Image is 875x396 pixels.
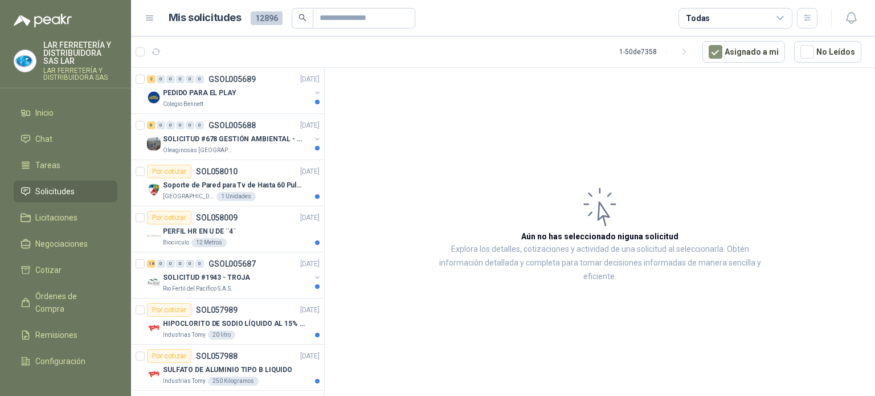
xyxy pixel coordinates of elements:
div: 1 - 50 de 7358 [619,43,693,61]
p: Oleaginosas [GEOGRAPHIC_DATA][PERSON_NAME] [163,146,235,155]
div: 250 Kilogramos [208,377,259,386]
span: Inicio [35,107,54,119]
span: Tareas [35,159,60,172]
img: Company Logo [147,91,161,104]
a: Por cotizarSOL057989[DATE] Company LogoHIPOCLORITO DE SODIO LÍQUIDO AL 15% CONT NETO 20LIndustria... [131,299,324,345]
a: Por cotizarSOL057988[DATE] Company LogoSULFATO DE ALUMINIO TIPO B LIQUIDOIndustrias Tomy250 Kilog... [131,345,324,391]
span: Cotizar [35,264,62,276]
img: Company Logo [14,50,36,72]
button: No Leídos [794,41,861,63]
div: 0 [176,260,185,268]
img: Company Logo [147,137,161,150]
div: Por cotizar [147,211,191,224]
span: Órdenes de Compra [35,290,107,315]
div: 18 [147,260,156,268]
div: 20 litro [208,330,235,340]
p: GSOL005689 [208,75,256,83]
img: Company Logo [147,229,161,243]
p: LAR FERRETERÍA Y DISTRIBUIDORA SAS LAR [43,41,117,65]
div: Por cotizar [147,303,191,317]
p: Soporte de Pared para Tv de Hasta 60 Pulgadas con Brazo Articulado [163,180,305,191]
p: SOLICITUD #1943 - TROJA [163,272,250,283]
p: SOLICITUD #678 GESTIÓN AMBIENTAL - TUMACO [163,134,305,145]
a: Tareas [14,154,117,176]
div: 0 [166,260,175,268]
a: Por cotizarSOL058009[DATE] Company LogoPERFIL HR EN U DE ¨4¨Biocirculo12 Metros [131,206,324,252]
span: search [299,14,306,22]
a: Licitaciones [14,207,117,228]
div: 0 [157,260,165,268]
p: SULFATO DE ALUMINIO TIPO B LIQUIDO [163,365,292,375]
div: 1 Unidades [216,192,256,201]
a: 18 0 0 0 0 0 GSOL005687[DATE] Company LogoSOLICITUD #1943 - TROJARio Fertil del Pacífico S.A.S. [147,257,322,293]
p: GSOL005688 [208,121,256,129]
p: Industrias Tomy [163,330,206,340]
p: SOL058009 [196,214,238,222]
h1: Mis solicitudes [169,10,242,26]
h3: Aún no has seleccionado niguna solicitud [521,230,678,243]
span: Solicitudes [35,185,75,198]
div: 0 [157,121,165,129]
p: [DATE] [300,74,320,85]
p: [DATE] [300,166,320,177]
div: 12 Metros [191,238,227,247]
div: Por cotizar [147,349,191,363]
a: Inicio [14,102,117,124]
a: Remisiones [14,324,117,346]
div: Todas [686,12,710,25]
p: GSOL005687 [208,260,256,268]
a: Órdenes de Compra [14,285,117,320]
p: [DATE] [300,213,320,223]
div: 0 [176,121,185,129]
div: 0 [176,75,185,83]
a: Cotizar [14,259,117,281]
p: [DATE] [300,305,320,316]
p: [GEOGRAPHIC_DATA][PERSON_NAME] [163,192,214,201]
span: Configuración [35,355,85,368]
a: Solicitudes [14,181,117,202]
a: 6 0 0 0 0 0 GSOL005688[DATE] Company LogoSOLICITUD #678 GESTIÓN AMBIENTAL - TUMACOOleaginosas [GE... [147,119,322,155]
p: [DATE] [300,259,320,270]
p: [DATE] [300,120,320,131]
div: 0 [195,75,204,83]
div: 6 [147,121,156,129]
span: 12896 [251,11,283,25]
div: 0 [166,121,175,129]
div: 0 [166,75,175,83]
p: SOL058010 [196,168,238,175]
p: HIPOCLORITO DE SODIO LÍQUIDO AL 15% CONT NETO 20L [163,319,305,329]
span: Negociaciones [35,238,88,250]
a: 2 0 0 0 0 0 GSOL005689[DATE] Company LogoPEDIDO PARA EL PLAYColegio Bennett [147,72,322,109]
div: 0 [186,121,194,129]
div: 0 [157,75,165,83]
img: Company Logo [147,321,161,335]
p: PERFIL HR EN U DE ¨4¨ [163,226,236,237]
a: Configuración [14,350,117,372]
a: Por cotizarSOL058010[DATE] Company LogoSoporte de Pared para Tv de Hasta 60 Pulgadas con Brazo Ar... [131,160,324,206]
p: Rio Fertil del Pacífico S.A.S. [163,284,232,293]
span: Chat [35,133,52,145]
p: Colegio Bennett [163,100,203,109]
img: Company Logo [147,275,161,289]
img: Company Logo [147,368,161,381]
span: Remisiones [35,329,77,341]
p: LAR FERRETERÍA Y DISTRIBUIDORA SAS [43,67,117,81]
div: 0 [195,260,204,268]
a: Negociaciones [14,233,117,255]
a: Chat [14,128,117,150]
img: Logo peakr [14,14,72,27]
div: 2 [147,75,156,83]
div: Por cotizar [147,165,191,178]
p: PEDIDO PARA EL PLAY [163,88,236,99]
p: SOL057989 [196,306,238,314]
div: 0 [195,121,204,129]
p: Biocirculo [163,238,189,247]
div: 0 [186,260,194,268]
p: Industrias Tomy [163,377,206,386]
button: Asignado a mi [702,41,785,63]
span: Licitaciones [35,211,77,224]
p: SOL057988 [196,352,238,360]
p: Explora los detalles, cotizaciones y actividad de una solicitud al seleccionarla. Obtén informaci... [439,243,761,284]
p: [DATE] [300,351,320,362]
img: Company Logo [147,183,161,197]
